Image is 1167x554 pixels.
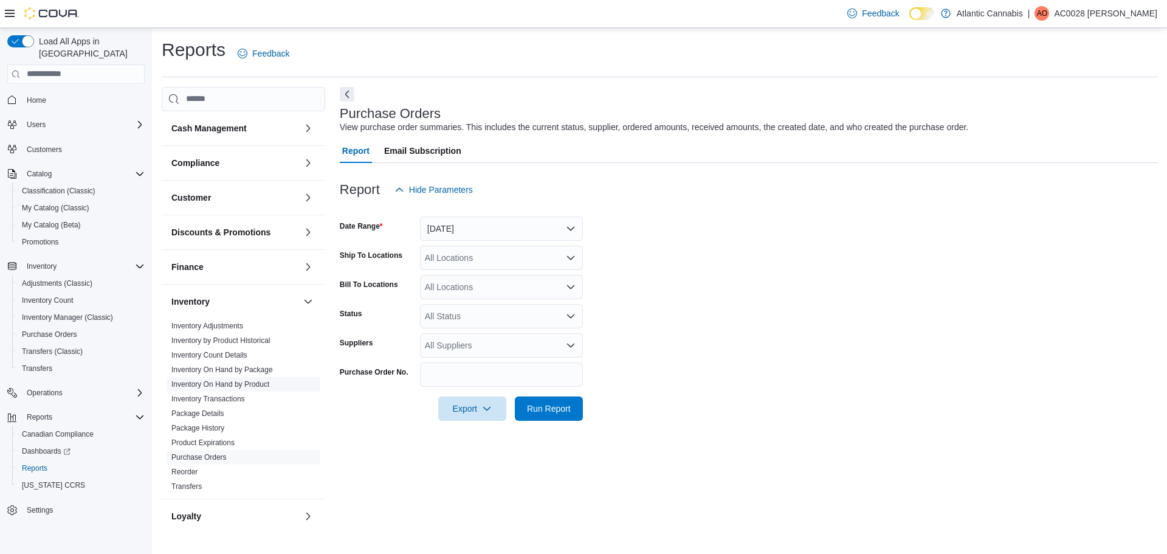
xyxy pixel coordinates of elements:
[34,35,145,60] span: Load All Apps in [GEOGRAPHIC_DATA]
[301,121,315,136] button: Cash Management
[17,461,145,476] span: Reports
[12,460,150,477] button: Reports
[17,461,52,476] a: Reports
[2,501,150,519] button: Settings
[409,184,473,196] span: Hide Parameters
[301,294,315,309] button: Inventory
[22,92,145,108] span: Home
[22,167,145,181] span: Catalog
[12,426,150,443] button: Canadian Compliance
[22,410,57,424] button: Reports
[340,367,408,377] label: Purchase Order No.
[171,296,210,308] h3: Inventory
[22,446,71,456] span: Dashboards
[22,259,61,274] button: Inventory
[171,336,270,345] a: Inventory by Product Historical
[171,296,298,308] button: Inventory
[17,184,100,198] a: Classification (Classic)
[17,293,145,308] span: Inventory Count
[27,169,52,179] span: Catalog
[17,361,145,376] span: Transfers
[301,190,315,205] button: Customer
[2,140,150,158] button: Customers
[957,6,1023,21] p: Atlantic Cannabis
[566,341,576,350] button: Open list of options
[27,95,46,105] span: Home
[171,438,235,448] span: Product Expirations
[17,444,145,459] span: Dashboards
[446,396,499,421] span: Export
[22,480,85,490] span: [US_STATE] CCRS
[171,322,243,330] a: Inventory Adjustments
[340,87,354,102] button: Next
[171,350,247,360] span: Inventory Count Details
[171,423,224,433] span: Package History
[301,225,315,240] button: Discounts & Promotions
[171,482,202,491] span: Transfers
[22,330,77,339] span: Purchase Orders
[171,336,270,345] span: Inventory by Product Historical
[171,510,298,522] button: Loyalty
[12,443,150,460] a: Dashboards
[22,167,57,181] button: Catalog
[171,226,298,238] button: Discounts & Promotions
[22,410,145,424] span: Reports
[909,7,935,20] input: Dark Mode
[17,201,145,215] span: My Catalog (Classic)
[171,468,198,476] a: Reorder
[22,386,145,400] span: Operations
[12,326,150,343] button: Purchase Orders
[2,91,150,109] button: Home
[171,379,269,389] span: Inventory On Hand by Product
[340,338,373,348] label: Suppliers
[27,261,57,271] span: Inventory
[22,203,89,213] span: My Catalog (Classic)
[171,261,298,273] button: Finance
[22,503,58,518] a: Settings
[1034,6,1049,21] div: AC0028 Oliver Barry
[22,296,74,305] span: Inventory Count
[171,424,224,432] a: Package History
[17,327,82,342] a: Purchase Orders
[17,218,86,232] a: My Catalog (Beta)
[22,142,67,157] a: Customers
[2,384,150,401] button: Operations
[12,216,150,234] button: My Catalog (Beta)
[420,216,583,241] button: [DATE]
[7,86,145,551] nav: Complex example
[342,139,370,163] span: Report
[340,221,383,231] label: Date Range
[27,120,46,130] span: Users
[12,343,150,360] button: Transfers (Classic)
[27,388,63,398] span: Operations
[340,106,441,121] h3: Purchase Orders
[22,117,50,132] button: Users
[171,482,202,491] a: Transfers
[842,1,904,26] a: Feedback
[22,364,52,373] span: Transfers
[22,237,59,247] span: Promotions
[171,226,270,238] h3: Discounts & Promotions
[171,192,211,204] h3: Customer
[27,505,53,515] span: Settings
[12,182,150,199] button: Classification (Classic)
[252,47,289,60] span: Feedback
[17,276,97,291] a: Adjustments (Classic)
[162,319,325,499] div: Inventory
[438,396,506,421] button: Export
[340,121,969,134] div: View purchase order summaries. This includes the current status, supplier, ordered amounts, recei...
[171,321,243,331] span: Inventory Adjustments
[171,453,227,462] a: Purchase Orders
[12,275,150,292] button: Adjustments (Classic)
[12,292,150,309] button: Inventory Count
[22,93,51,108] a: Home
[22,220,81,230] span: My Catalog (Beta)
[22,142,145,157] span: Customers
[22,463,47,473] span: Reports
[566,282,576,292] button: Open list of options
[340,182,380,197] h3: Report
[171,365,273,374] a: Inventory On Hand by Package
[22,117,145,132] span: Users
[17,427,98,441] a: Canadian Compliance
[390,178,478,202] button: Hide Parameters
